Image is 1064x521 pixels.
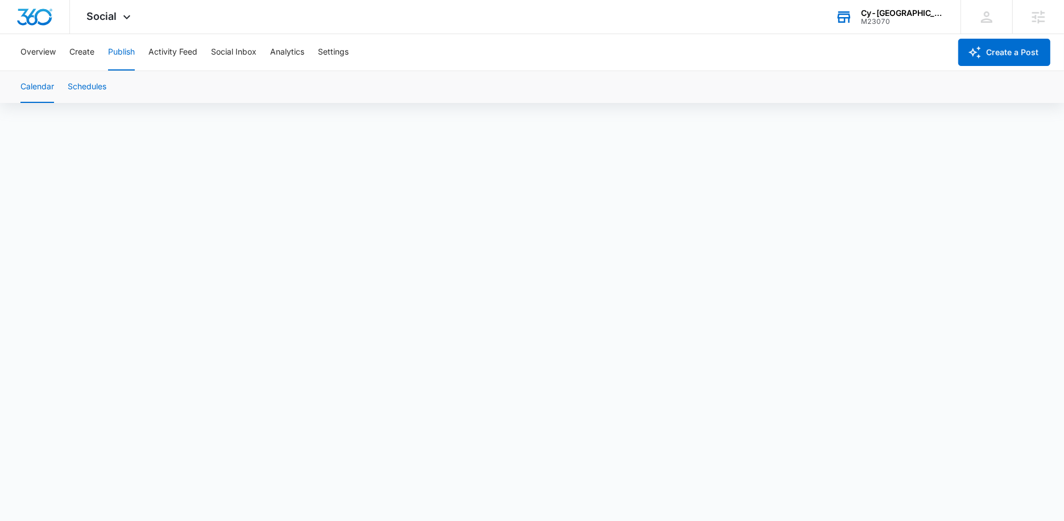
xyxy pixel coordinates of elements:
button: Settings [318,34,349,71]
button: Activity Feed [148,34,197,71]
button: Create a Post [958,39,1050,66]
span: Social [87,10,117,22]
button: Overview [20,34,56,71]
button: Schedules [68,71,106,103]
button: Publish [108,34,135,71]
button: Calendar [20,71,54,103]
div: account id [861,18,944,26]
div: account name [861,9,944,18]
button: Social Inbox [211,34,256,71]
button: Analytics [270,34,304,71]
button: Create [69,34,94,71]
